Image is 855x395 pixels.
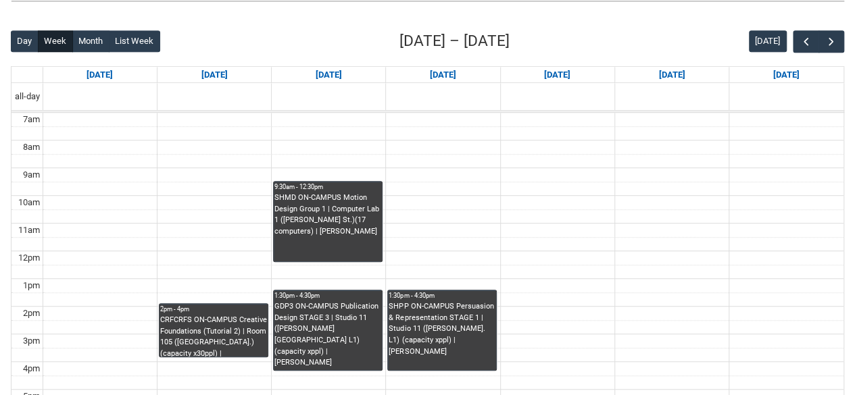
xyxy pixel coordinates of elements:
div: 3pm [20,334,43,348]
div: 12pm [16,251,43,265]
div: 2pm [20,307,43,320]
a: Go to September 20, 2025 [771,67,802,83]
button: Week [38,30,73,52]
button: Month [72,30,109,52]
h2: [DATE] – [DATE] [399,30,510,53]
a: Go to September 16, 2025 [313,67,345,83]
div: 1:30pm - 4:30pm [274,291,381,300]
button: Next Week [819,30,844,53]
button: List Week [109,30,160,52]
div: SHMD ON-CAMPUS Motion Design Group 1 | Computer Lab 1 ([PERSON_NAME] St.)(17 computers) | [PERSON... [274,192,381,237]
div: 11am [16,223,43,237]
span: all-day [12,90,43,103]
button: [DATE] [749,30,787,52]
a: Go to September 15, 2025 [198,67,230,83]
div: CRFCRFS ON-CAMPUS Creative Foundations (Tutorial 2) | Room 105 ([GEOGRAPHIC_DATA].) (capacity x30... [160,315,267,357]
a: Go to September 18, 2025 [541,67,573,83]
div: 9am [20,168,43,182]
a: Go to September 14, 2025 [84,67,116,83]
div: 1pm [20,279,43,292]
button: Previous Week [793,30,819,53]
div: 1:30pm - 4:30pm [389,291,495,300]
div: 8am [20,140,43,154]
div: 2pm - 4pm [160,305,267,314]
div: 10am [16,196,43,209]
div: 7am [20,113,43,126]
div: GDP3 ON-CAMPUS Publication Design STAGE 3 | Studio 11 ([PERSON_NAME][GEOGRAPHIC_DATA] L1) (capaci... [274,301,381,368]
div: 4pm [20,362,43,375]
button: Day [11,30,39,52]
a: Go to September 19, 2025 [656,67,688,83]
div: 9:30am - 12:30pm [274,182,381,192]
a: Go to September 17, 2025 [427,67,459,83]
div: SHPP ON-CAMPUS Persuasion & Representation STAGE 1 | Studio 11 ([PERSON_NAME]. L1) (capacity xppl... [389,301,495,357]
